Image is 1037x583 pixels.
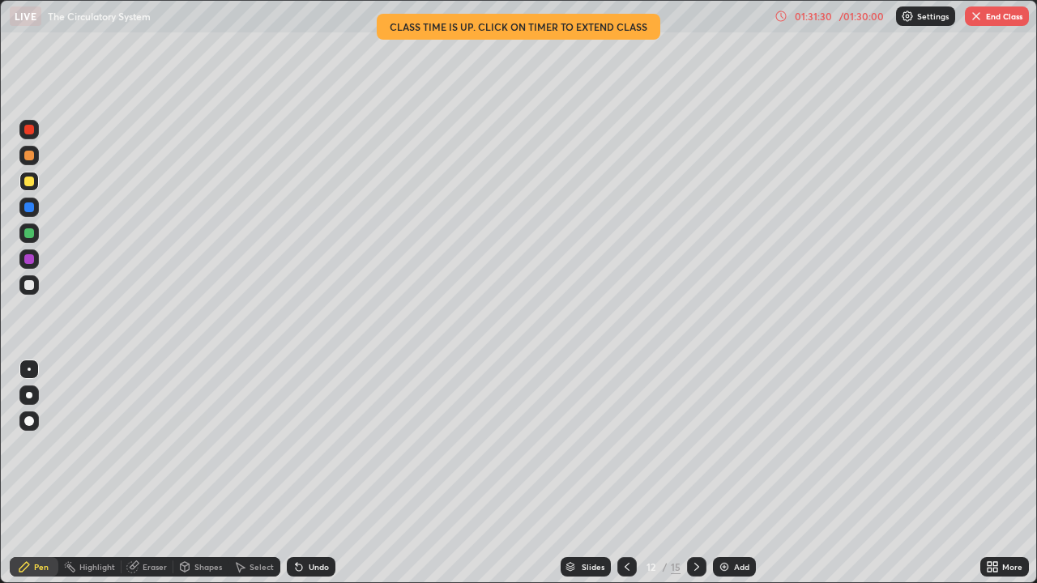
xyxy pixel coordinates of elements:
[194,563,222,571] div: Shapes
[582,563,604,571] div: Slides
[836,11,886,21] div: / 01:30:00
[309,563,329,571] div: Undo
[734,563,749,571] div: Add
[663,562,668,572] div: /
[965,6,1029,26] button: End Class
[79,563,115,571] div: Highlight
[917,12,949,20] p: Settings
[643,562,659,572] div: 12
[48,10,151,23] p: The Circulatory System
[671,560,681,574] div: 15
[250,563,274,571] div: Select
[718,560,731,573] img: add-slide-button
[791,11,836,21] div: 01:31:30
[15,10,36,23] p: LIVE
[1002,563,1022,571] div: More
[143,563,167,571] div: Eraser
[901,10,914,23] img: class-settings-icons
[970,10,983,23] img: end-class-cross
[34,563,49,571] div: Pen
